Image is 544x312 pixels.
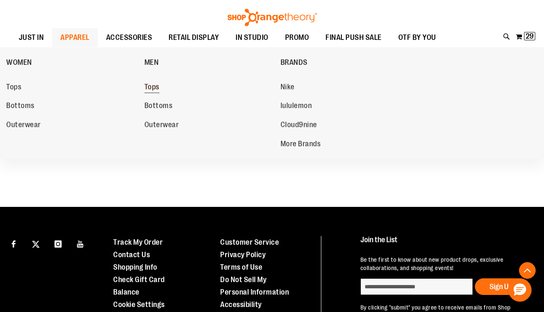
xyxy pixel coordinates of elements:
[6,236,21,251] a: Visit our Facebook page
[113,238,163,246] a: Track My Order
[226,9,318,26] img: Shop Orangetheory
[144,98,272,113] a: Bottoms
[73,236,88,251] a: Visit our Youtube page
[285,28,309,47] span: PROMO
[489,283,512,291] span: Sign Up
[169,28,219,47] span: RETAIL DISPLAY
[160,28,227,47] a: RETAIL DISPLAY
[113,275,165,296] a: Check Gift Card Balance
[398,28,436,47] span: OTF BY YOU
[98,28,161,47] a: ACCESSORIES
[6,52,140,73] a: WOMEN
[144,120,179,131] span: Outerwear
[19,28,44,47] span: JUST IN
[281,52,415,73] a: BRANDS
[526,32,534,40] span: 29
[220,263,262,271] a: Terms of Use
[6,120,41,131] span: Outerwear
[281,58,308,69] span: BRANDS
[360,278,473,295] input: enter email
[220,238,279,246] a: Customer Service
[277,28,318,47] a: PROMO
[144,118,272,133] a: Outerwear
[6,83,21,93] span: Tops
[390,28,445,47] a: OTF BY YOU
[281,140,321,150] span: More Brands
[6,58,32,69] span: WOMEN
[10,28,52,47] a: JUST IN
[51,236,65,251] a: Visit our Instagram page
[144,83,159,93] span: Tops
[144,101,173,112] span: Bottoms
[113,300,165,309] a: Cookie Settings
[360,236,529,251] h4: Join the List
[519,262,536,279] button: Back To Top
[32,241,40,248] img: Twitter
[220,300,262,309] a: Accessibility
[106,28,152,47] span: ACCESSORIES
[281,83,295,93] span: Nike
[227,28,277,47] a: IN STUDIO
[113,263,157,271] a: Shopping Info
[236,28,268,47] span: IN STUDIO
[220,251,266,259] a: Privacy Policy
[113,251,150,259] a: Contact Us
[52,28,98,47] a: APPAREL
[475,278,527,295] button: Sign Up
[144,80,272,95] a: Tops
[325,28,382,47] span: FINAL PUSH SALE
[281,120,317,131] span: Cloud9nine
[317,28,390,47] a: FINAL PUSH SALE
[144,58,159,69] span: MEN
[60,28,89,47] span: APPAREL
[220,275,289,296] a: Do Not Sell My Personal Information
[508,278,532,302] button: Hello, have a question? Let’s chat.
[6,101,35,112] span: Bottoms
[29,236,43,251] a: Visit our X page
[360,255,529,272] p: Be the first to know about new product drops, exclusive collaborations, and shopping events!
[144,52,276,73] a: MEN
[281,101,312,112] span: lululemon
